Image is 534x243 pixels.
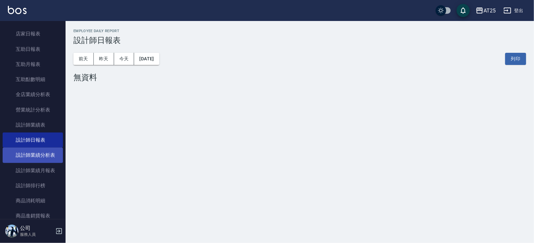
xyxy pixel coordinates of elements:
button: 今天 [114,53,134,65]
a: 全店業績分析表 [3,87,63,102]
a: 設計師業績分析表 [3,148,63,163]
a: 互助日報表 [3,42,63,57]
a: 商品進銷貨報表 [3,208,63,223]
a: 互助點數明細 [3,72,63,87]
a: 設計師排行榜 [3,178,63,193]
img: Logo [8,6,27,14]
button: 登出 [501,5,526,17]
a: 互助月報表 [3,57,63,72]
button: 昨天 [94,53,114,65]
a: 設計師業績表 [3,117,63,132]
button: [DATE] [134,53,159,65]
a: 設計師業績月報表 [3,163,63,178]
button: 列印 [505,53,526,65]
h3: 設計師日報表 [73,36,526,45]
h5: 公司 [20,225,53,232]
h2: Employee Daily Report [73,29,526,33]
div: 無資料 [73,73,526,82]
div: AT25 [484,7,496,15]
button: AT25 [473,4,498,17]
a: 營業統計分析表 [3,102,63,117]
p: 服務人員 [20,232,53,237]
img: Person [5,225,18,238]
a: 設計師日報表 [3,132,63,148]
a: 商品消耗明細 [3,193,63,208]
a: 店家日報表 [3,26,63,41]
button: save [457,4,470,17]
button: 前天 [73,53,94,65]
